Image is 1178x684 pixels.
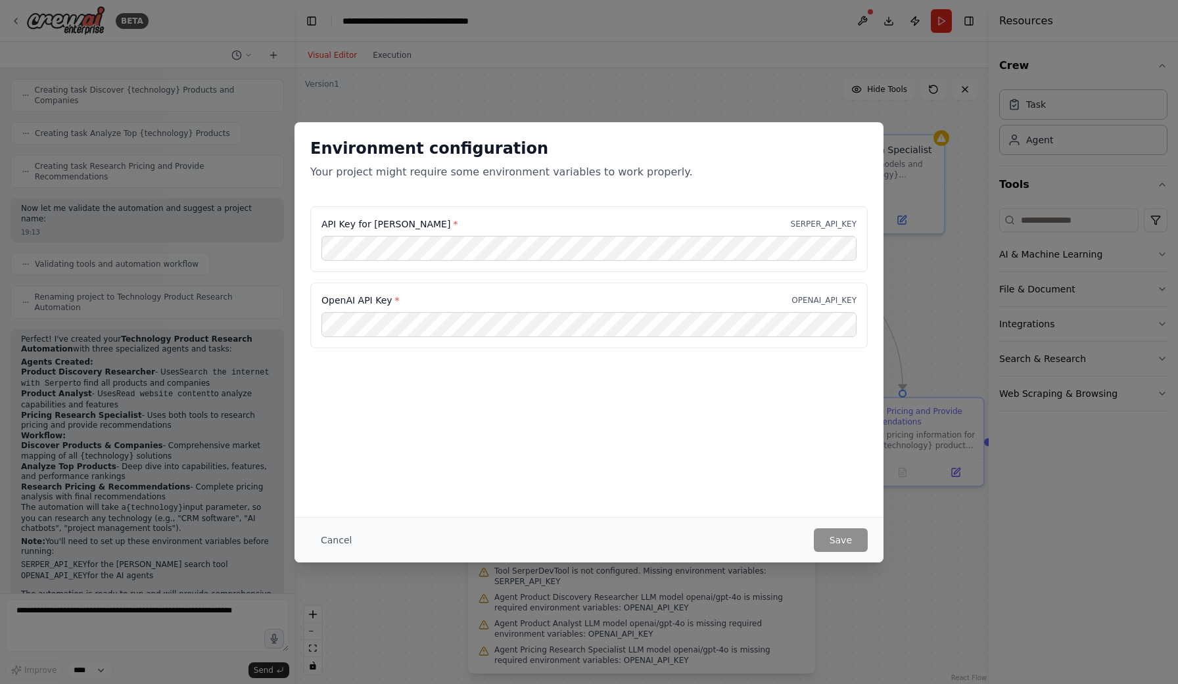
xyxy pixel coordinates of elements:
[814,528,868,552] button: Save
[321,217,458,231] label: API Key for [PERSON_NAME]
[310,528,362,552] button: Cancel
[791,295,857,306] p: OPENAI_API_KEY
[310,138,868,159] h2: Environment configuration
[791,219,857,229] p: SERPER_API_KEY
[310,164,868,180] p: Your project might require some environment variables to work properly.
[321,294,400,307] label: OpenAI API Key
